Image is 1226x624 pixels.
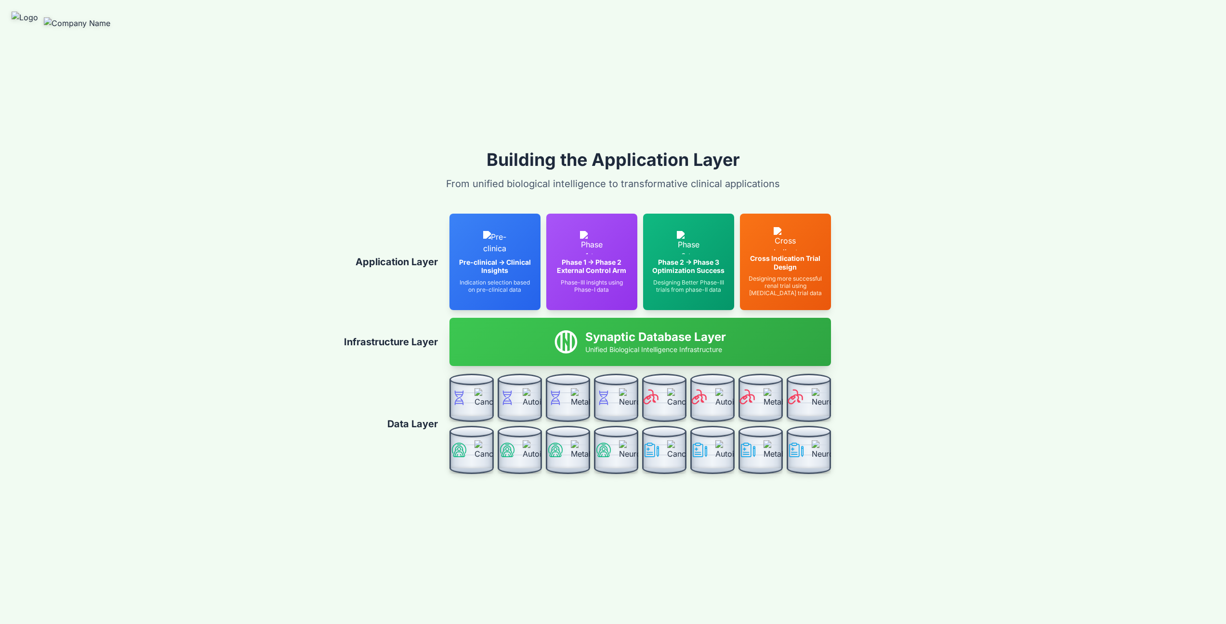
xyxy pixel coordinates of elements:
img: Phase 1 to Phase 2 [580,231,603,254]
p: Indication selection based on pre-clinical data [457,279,533,293]
img: Cancer [475,440,494,460]
img: Neurological [812,388,831,407]
h4: Cross Indication Trial Design [748,254,823,271]
img: Cross Indication [774,227,797,250]
img: Pre-clinical to Clinical [483,231,506,254]
p: From unified biological intelligence to transformative clinical applications [446,177,780,190]
h3: Infrastructure Layer [344,335,438,349]
p: Designing more successful renal trial using [MEDICAL_DATA] trial data [748,275,823,297]
p: Phase-III insights using Phase-I data [554,279,630,293]
img: Autoimmune [715,388,735,407]
img: Metabolic [571,388,590,407]
h4: Phase 2 → Phase 3 Optimization Success [651,258,726,275]
img: Company Name [44,17,110,33]
img: Cancer [667,440,686,460]
img: Autoimmune [523,440,542,460]
img: Metabolic [571,440,590,460]
img: Metabolic [764,388,783,407]
h4: Phase 1 → Phase 2 External Control Arm [554,258,630,275]
p: Unified Biological Intelligence Infrastructure [585,345,726,354]
h4: Pre-clinical → Clinical Insights [457,258,533,275]
img: Neurological [619,388,638,407]
h2: Building the Application Layer [487,150,740,169]
img: Neurological [812,440,831,460]
img: Logo [12,12,38,39]
img: Metabolic [764,440,783,460]
h3: Application Layer [356,255,438,269]
img: Neurological [619,440,638,460]
img: Cancer [475,388,494,407]
h4: Synaptic Database Layer [585,329,726,345]
p: Designing Better Phase-III trials from phase-II data [651,279,726,293]
img: Autoimmune [715,440,735,460]
img: Cancer [667,388,686,407]
img: Autoimmune [523,388,542,407]
img: Phase 2 to Phase 3 [677,231,700,254]
h3: Data Layer [387,417,438,431]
